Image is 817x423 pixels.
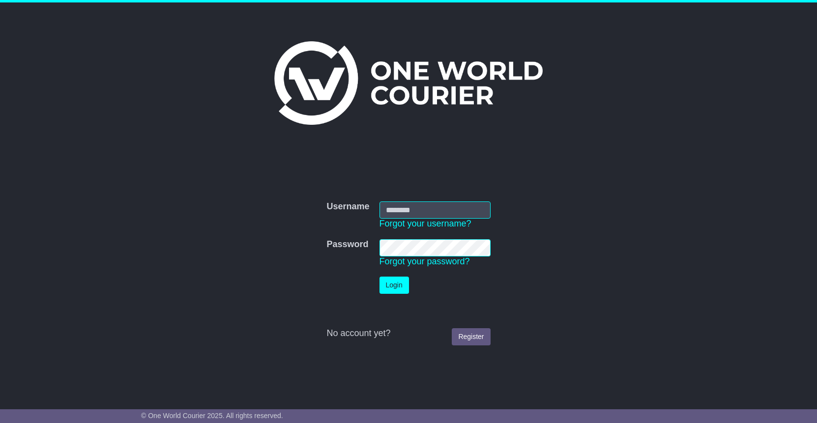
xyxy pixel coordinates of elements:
[452,328,490,345] a: Register
[379,256,470,266] a: Forgot your password?
[326,328,490,339] div: No account yet?
[141,412,283,420] span: © One World Courier 2025. All rights reserved.
[326,239,368,250] label: Password
[274,41,543,125] img: One World
[379,277,409,294] button: Login
[326,201,369,212] label: Username
[379,219,471,228] a: Forgot your username?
